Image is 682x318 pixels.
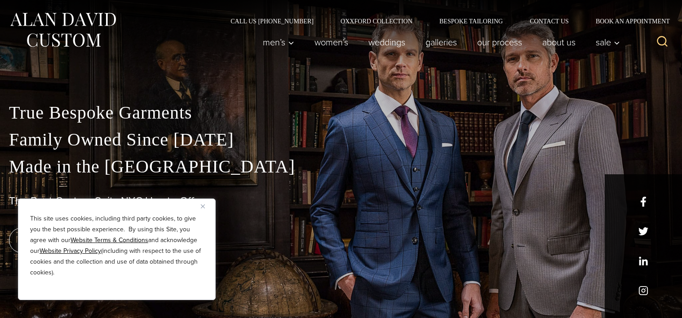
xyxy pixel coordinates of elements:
img: Alan David Custom [9,10,117,50]
h1: The Best Custom Suits NYC Has to Offer [9,194,673,208]
a: Galleries [416,33,467,51]
a: Call Us [PHONE_NUMBER] [217,18,327,24]
a: Our Process [467,33,532,51]
a: About Us [532,33,586,51]
p: True Bespoke Garments Family Owned Since [DATE] Made in the [GEOGRAPHIC_DATA] [9,99,673,180]
span: Men’s [263,38,294,47]
p: This site uses cookies, including third party cookies, to give you the best possible experience. ... [30,213,204,278]
a: Website Terms & Conditions [71,235,148,245]
img: Close [201,204,205,208]
button: Close [201,201,212,212]
a: Oxxford Collection [327,18,426,24]
a: Women’s [305,33,359,51]
a: Book an Appointment [582,18,673,24]
nav: Secondary Navigation [217,18,673,24]
a: Contact Us [516,18,582,24]
a: weddings [359,33,416,51]
span: Sale [596,38,620,47]
button: View Search Form [651,31,673,53]
nav: Primary Navigation [253,33,625,51]
a: book an appointment [9,228,135,253]
a: Bespoke Tailoring [426,18,516,24]
a: Website Privacy Policy [40,246,101,256]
